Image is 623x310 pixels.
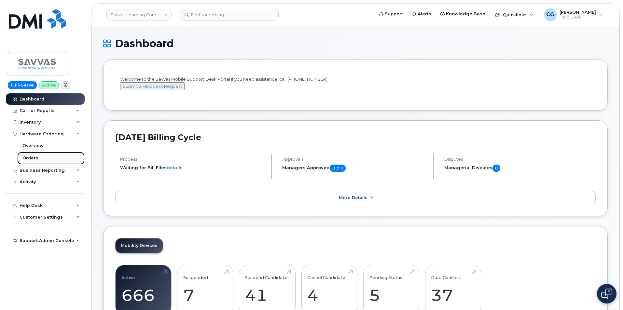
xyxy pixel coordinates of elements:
[444,165,596,172] h5: Managerial Disputes
[120,84,185,89] a: Submit a Helpdesk Request
[282,157,428,162] h4: Approvals
[339,195,367,200] span: More Details
[282,165,428,172] h5: Managers Approved
[120,76,591,96] div: Welcome to the Savvas Mobile Support Desk Portal If you need assistance, call [PHONE_NUMBER].
[120,165,266,171] li: Waiting for Bill Files
[116,238,163,253] a: Mobility Devices
[601,289,612,299] img: Open chat
[120,82,185,90] button: Submit a Helpdesk Request
[115,132,596,142] h2: [DATE] Billing Cycle
[103,38,608,49] h1: Dashboard
[444,157,596,162] h4: Disputes
[492,165,500,172] span: 0
[330,165,346,172] span: 0 of 0
[120,157,266,162] h4: Process
[167,165,183,170] a: details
